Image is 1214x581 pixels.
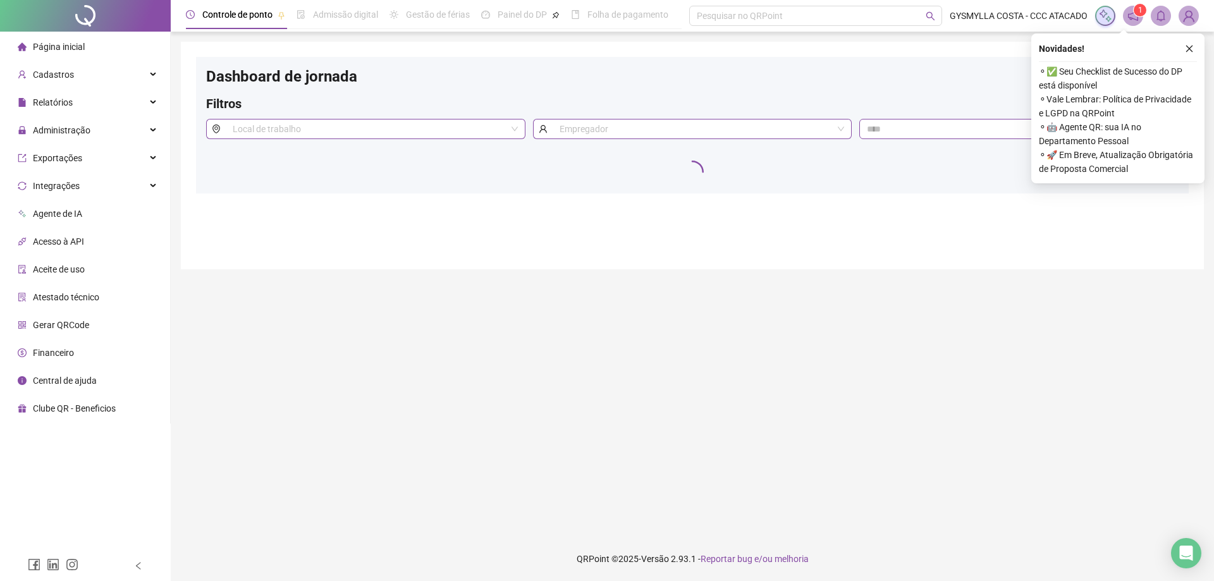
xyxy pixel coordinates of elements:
[1039,120,1197,148] span: ⚬ 🤖 Agente QR: sua IA no Departamento Pessoal
[18,321,27,329] span: qrcode
[33,403,116,413] span: Clube QR - Beneficios
[278,11,285,19] span: pushpin
[206,96,242,111] span: Filtros
[134,561,143,570] span: left
[202,9,273,20] span: Controle de ponto
[481,10,490,19] span: dashboard
[701,554,809,564] span: Reportar bug e/ou melhoria
[18,98,27,107] span: file
[18,348,27,357] span: dollar
[498,9,547,20] span: Painel do DP
[33,264,85,274] span: Aceite de uso
[33,70,74,80] span: Cadastros
[1039,92,1197,120] span: ⚬ Vale Lembrar: Política de Privacidade e LGPD na QRPoint
[33,181,80,191] span: Integrações
[406,9,470,20] span: Gestão de férias
[18,237,27,246] span: api
[1171,538,1201,568] div: Open Intercom Messenger
[33,348,74,358] span: Financeiro
[1179,6,1198,25] img: 62813
[171,537,1214,581] footer: QRPoint © 2025 - 2.93.1 -
[18,42,27,51] span: home
[33,153,82,163] span: Exportações
[1185,44,1194,53] span: close
[1127,10,1139,21] span: notification
[186,10,195,19] span: clock-circle
[33,292,99,302] span: Atestado técnico
[206,68,357,85] span: Dashboard de jornada
[18,70,27,79] span: user-add
[33,376,97,386] span: Central de ajuda
[28,558,40,571] span: facebook
[1155,10,1167,21] span: bell
[18,154,27,162] span: export
[641,554,669,564] span: Versão
[1039,148,1197,176] span: ⚬ 🚀 Em Breve, Atualização Obrigatória de Proposta Comercial
[18,376,27,385] span: info-circle
[18,181,27,190] span: sync
[926,11,935,21] span: search
[33,125,90,135] span: Administração
[533,119,553,139] span: user
[66,558,78,571] span: instagram
[33,209,82,219] span: Agente de IA
[677,157,708,187] span: loading
[47,558,59,571] span: linkedin
[552,11,560,19] span: pushpin
[18,404,27,413] span: gift
[1134,4,1146,16] sup: 1
[1098,9,1112,23] img: sparkle-icon.fc2bf0ac1784a2077858766a79e2daf3.svg
[33,320,89,330] span: Gerar QRCode
[587,9,668,20] span: Folha de pagamento
[1039,42,1084,56] span: Novidades !
[206,119,226,139] span: environment
[18,265,27,274] span: audit
[297,10,305,19] span: file-done
[33,236,84,247] span: Acesso à API
[389,10,398,19] span: sun
[33,97,73,107] span: Relatórios
[313,9,378,20] span: Admissão digital
[950,9,1088,23] span: GYSMYLLA COSTA - CCC ATACADO
[18,126,27,135] span: lock
[33,42,85,52] span: Página inicial
[1039,64,1197,92] span: ⚬ ✅ Seu Checklist de Sucesso do DP está disponível
[18,293,27,302] span: solution
[1138,6,1143,15] span: 1
[571,10,580,19] span: book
